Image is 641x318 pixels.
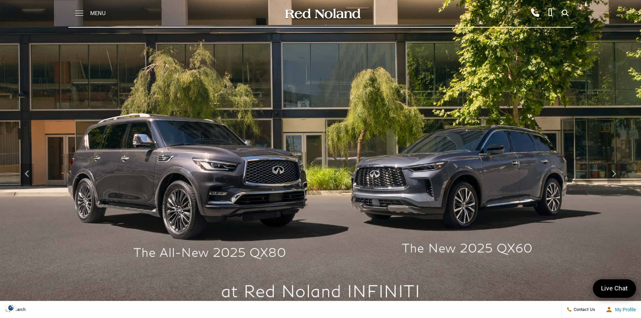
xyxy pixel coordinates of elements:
button: Open user profile menu [601,301,641,318]
div: Next [607,164,621,184]
img: Red Noland Auto Group [284,8,361,20]
span: Live Chat [598,284,631,293]
img: Opt-Out Icon [3,304,19,311]
a: Live Chat [593,279,636,298]
span: My Profile [612,307,636,312]
section: Click to Open Cookie Consent Modal [3,304,19,311]
span: Contact Us [572,307,595,313]
div: Previous [20,164,34,184]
